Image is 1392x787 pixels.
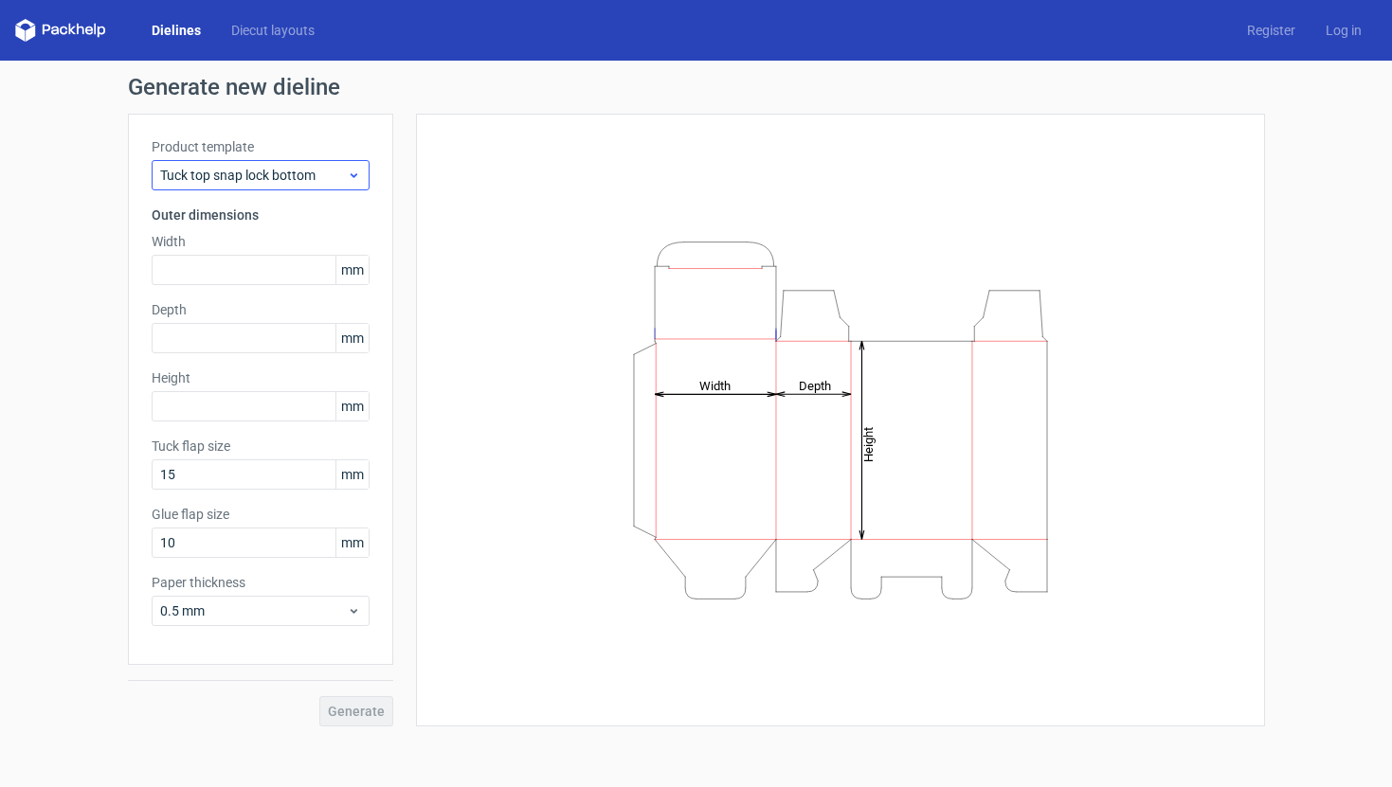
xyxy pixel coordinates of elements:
label: Width [152,232,370,251]
label: Depth [152,300,370,319]
label: Product template [152,137,370,156]
a: Diecut layouts [216,21,330,40]
span: mm [335,324,369,352]
label: Glue flap size [152,505,370,524]
tspan: Width [698,378,730,392]
tspan: Depth [799,378,831,392]
span: mm [335,528,369,557]
a: Log in [1311,21,1377,40]
label: Tuck flap size [152,437,370,456]
a: Dielines [136,21,216,40]
span: mm [335,256,369,284]
span: Tuck top snap lock bottom [160,166,347,185]
label: Paper thickness [152,573,370,592]
h1: Generate new dieline [128,76,1265,98]
h3: Outer dimensions [152,206,370,224]
span: mm [335,460,369,489]
span: mm [335,392,369,420]
label: Height [152,368,370,387]
span: 0.5 mm [160,601,347,620]
tspan: Height [861,426,876,461]
a: Register [1232,21,1311,40]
